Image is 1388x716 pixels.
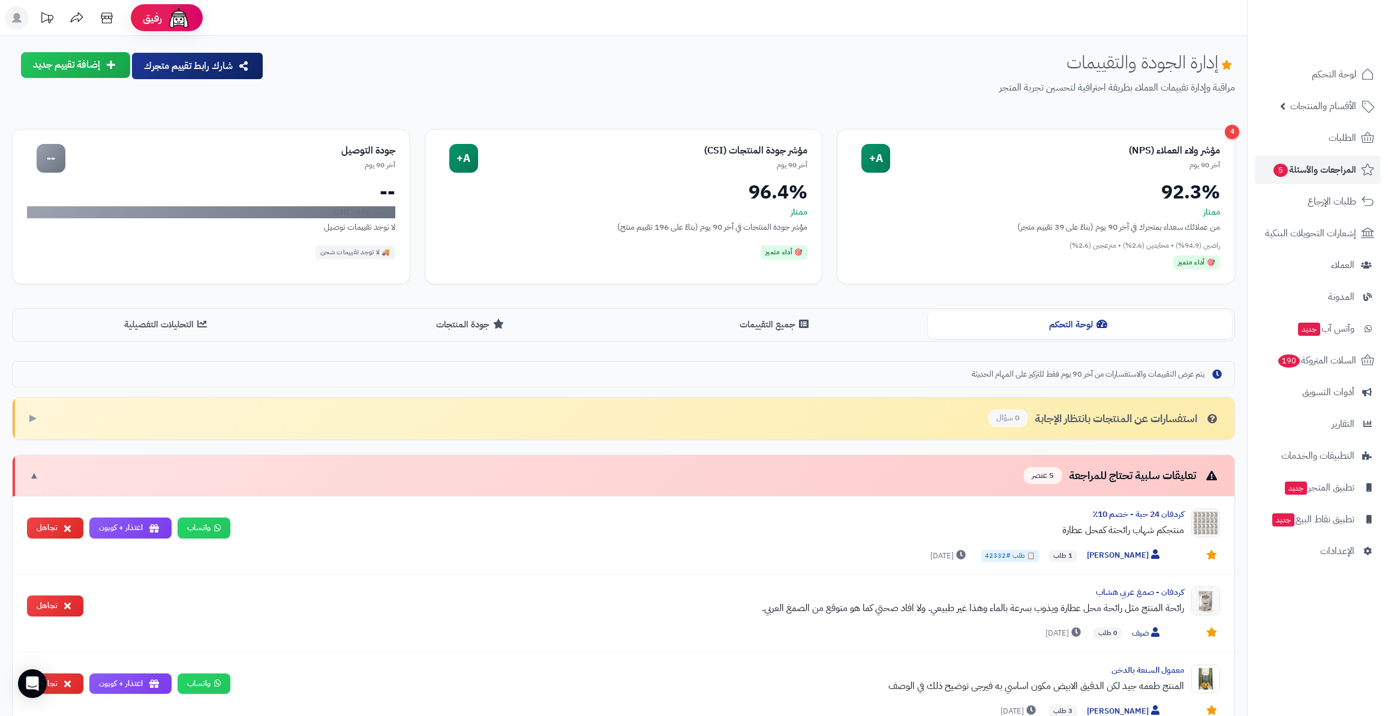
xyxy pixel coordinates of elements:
div: Open Intercom Messenger [18,669,47,698]
a: المدونة [1255,282,1381,311]
span: تطبيق نقاط البيع [1271,511,1354,528]
span: 📋 طلب #42332 [981,550,1039,562]
span: لوحة التحكم [1312,66,1356,83]
a: الإعدادات [1255,537,1381,565]
span: الأقسام والمنتجات [1290,98,1356,115]
img: Product [1191,586,1220,615]
div: مؤشر جودة المنتجات في آخر 90 يوم (بناءً على 196 تقييم منتج) [440,221,808,233]
a: واتساب [178,518,230,538]
a: التقارير [1255,410,1381,438]
span: جديد [1285,482,1307,495]
button: تجاهل [27,595,83,616]
img: logo-2.png [1306,32,1377,58]
button: جميع التقييمات [624,311,928,338]
span: ▼ [29,469,39,483]
div: راضين (94.9%) • محايدين (2.6%) • منزعجين (2.6%) [852,240,1220,251]
span: جديد [1272,513,1294,527]
a: التطبيقات والخدمات [1255,441,1381,470]
span: [DATE] [1045,627,1084,639]
div: من عملائك سعداء بمتجرك في آخر 90 يوم (بناءً على 39 تقييم متجر) [852,221,1220,233]
div: استفسارات عن المنتجات بانتظار الإجابة [989,410,1220,427]
a: تحديثات المنصة [32,6,62,33]
div: آخر 90 يوم [65,160,395,170]
div: 🎯 أداء متميز [761,245,807,260]
span: 0 طلب [1093,627,1122,639]
a: طلبات الإرجاع [1255,187,1381,216]
div: -- [27,182,395,201]
span: العملاء [1331,257,1354,273]
span: جديد [1298,323,1320,336]
span: [DATE] [930,550,969,562]
div: تعليقات سلبية تحتاج للمراجعة [1024,467,1220,485]
span: 1 طلب [1048,550,1077,562]
a: وآتس آبجديد [1255,314,1381,343]
button: شارك رابط تقييم متجرك [132,53,263,79]
span: 0 سؤال [989,410,1028,427]
span: الإعدادات [1320,543,1354,559]
span: السلات المتروكة [1277,352,1356,369]
span: [PERSON_NAME] [1087,549,1162,562]
p: مراقبة وإدارة تقييمات العملاء بطريقة احترافية لتحسين تجربة المتجر [274,81,1235,95]
div: آخر 90 يوم [478,160,808,170]
div: 92.3% [852,182,1220,201]
button: لوحة التحكم [928,311,1232,338]
span: ضيف [1132,627,1162,640]
img: Product [1191,664,1220,693]
span: وآتس آب [1297,320,1354,337]
div: معمول السنعة بالدخن [240,664,1184,676]
a: المراجعات والأسئلة5 [1255,155,1381,184]
span: طلبات الإرجاع [1308,193,1356,210]
button: تجاهل [27,673,83,694]
span: 5 [1273,164,1288,177]
span: رفيق [143,11,162,25]
a: إشعارات التحويلات البنكية [1255,219,1381,248]
a: لوحة التحكم [1255,60,1381,89]
img: Product [1191,509,1220,537]
div: لا توجد بيانات كافية [27,206,395,218]
div: A+ [861,144,890,173]
button: جودة المنتجات [319,311,623,338]
a: السلات المتروكة190 [1255,346,1381,375]
span: المراجعات والأسئلة [1272,161,1356,178]
div: 🚚 لا توجد تقييمات شحن [316,245,395,260]
div: جودة التوصيل [65,144,395,158]
a: العملاء [1255,251,1381,279]
div: كردفان 24 حبة - خصم 10٪ [240,509,1184,521]
a: أدوات التسويق [1255,378,1381,407]
a: واتساب [178,673,230,694]
button: إضافة تقييم جديد [21,52,130,78]
span: تطبيق المتجر [1284,479,1354,496]
span: المدونة [1328,288,1354,305]
span: 5 عنصر [1024,467,1062,485]
img: ai-face.png [167,6,191,30]
div: A+ [449,144,478,173]
a: تطبيق المتجرجديد [1255,473,1381,502]
button: اعتذار + كوبون [89,673,172,694]
span: 190 [1278,354,1300,368]
span: ▶ [29,411,37,425]
span: التطبيقات والخدمات [1281,447,1354,464]
div: ممتاز [852,206,1220,218]
div: المنتج طعمه جيد لكن الدقيق الابيض مكون اساسي به فيرجى توضيح ذلك في الوصف [240,679,1184,693]
button: التحليلات التفصيلية [15,311,319,338]
div: -- [37,144,65,173]
span: أدوات التسويق [1302,384,1354,401]
span: يتم عرض التقييمات والاستفسارات من آخر 90 يوم فقط للتركيز على المهام الحديثة [972,369,1204,380]
a: الطلبات [1255,124,1381,152]
div: لا توجد تقييمات توصيل [27,221,395,233]
div: منتجكم شهاب رائحتة كمحل عطارة [240,523,1184,537]
h1: إدارة الجودة والتقييمات [1066,52,1235,72]
button: اعتذار + كوبون [89,518,172,538]
div: 🎯 أداء متميز [1173,255,1220,270]
div: كردفان - صمغ عربي هشاب [93,586,1184,598]
div: ممتاز [440,206,808,218]
div: رائحة المنتج مثل رائحة محل عطارة ويذوب بسرعة بالماء وهذا غير طبيعي. ولا افاد صحتي كما هو متوقع من... [93,601,1184,615]
span: الطلبات [1329,130,1356,146]
div: مؤشر جودة المنتجات (CSI) [478,144,808,158]
div: 96.4% [440,182,808,201]
div: آخر 90 يوم [890,160,1220,170]
div: مؤشر ولاء العملاء (NPS) [890,144,1220,158]
div: 4 [1225,125,1239,139]
span: إشعارات التحويلات البنكية [1265,225,1356,242]
a: تطبيق نقاط البيعجديد [1255,505,1381,534]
